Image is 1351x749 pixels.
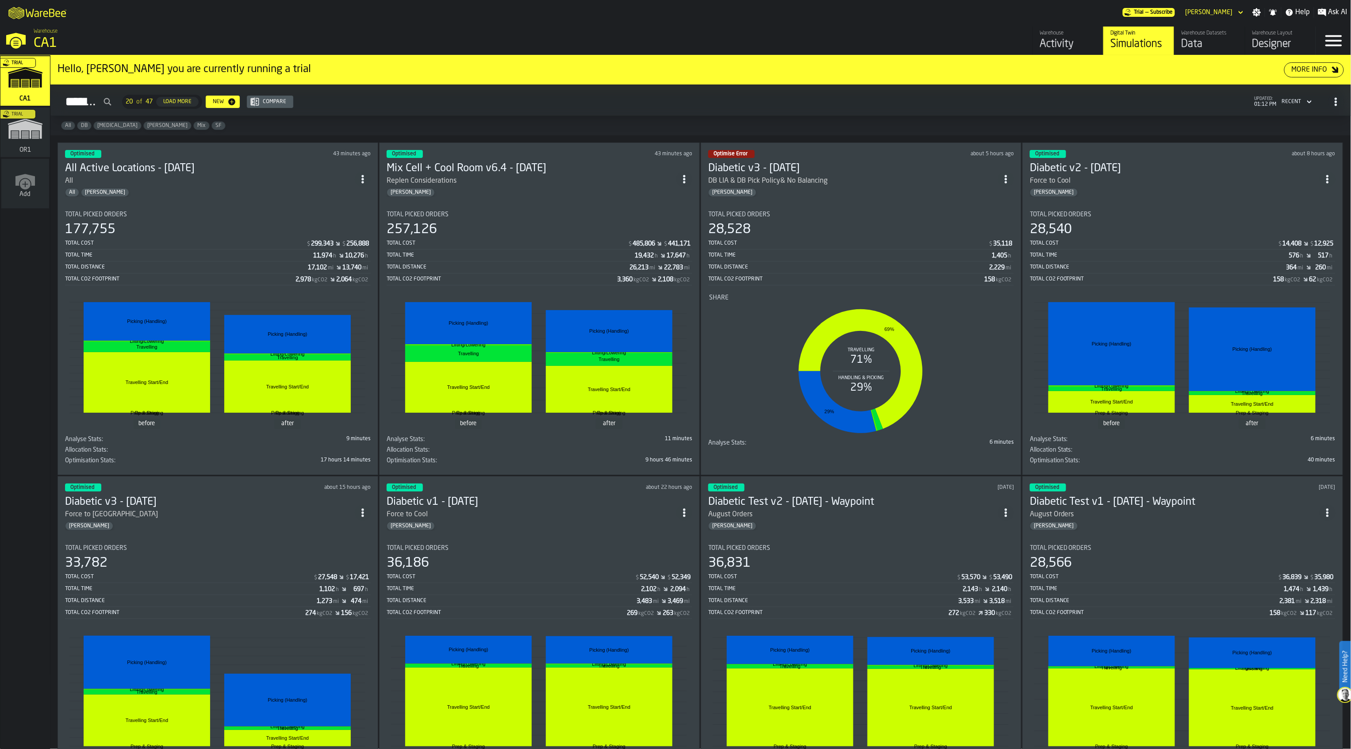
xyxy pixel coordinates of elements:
div: 28,528 [708,222,751,238]
span: Gregg [144,123,191,129]
span: Total Picked Orders [65,211,127,218]
span: h [365,253,368,259]
span: Allocation Stats: [65,446,108,453]
div: Title [387,211,692,218]
section: card-SimulationDashboardCard-optimised [1030,204,1336,468]
div: Title [387,436,538,443]
span: kgCO2 [353,277,368,283]
a: link-to-/wh/i/76e2a128-1b54-4d66-80d4-05ae4c277723/feed/ [1032,27,1103,55]
div: Force to Cool [387,509,428,520]
span: mi [1327,265,1333,271]
span: 2,930,300 [65,457,371,468]
div: Title [65,436,216,443]
div: 9 hours 46 minutes [541,457,693,463]
div: Stat Value [984,276,995,283]
span: mi [649,265,655,271]
span: Optimised [70,151,94,157]
div: Title [708,545,1014,552]
div: DropdownMenuValue-4 [1282,99,1301,105]
text: after [281,421,294,427]
span: h [1330,253,1333,259]
div: Diabetic v2 - 10.9.2025 [1030,161,1320,176]
div: Replen Considerations [387,176,676,186]
span: kgCO2 [1317,277,1333,283]
button: button-More Info [1284,62,1344,77]
div: All [65,176,73,186]
div: 17 hours 14 minutes [220,457,371,463]
div: status-3 2 [65,150,101,158]
h3: Diabetic v3 - [DATE] [708,161,998,176]
span: Total Picked Orders [1030,545,1092,552]
span: DB [77,123,91,129]
div: Title [65,457,216,464]
span: $ [989,241,992,247]
div: stat-Total Picked Orders [708,211,1014,285]
span: h [1008,253,1011,259]
label: button-toggle-Ask AI [1314,7,1351,18]
div: Stat Value [664,264,683,271]
div: stat-Analyse Stats: [708,439,1014,450]
div: Title [1030,545,1336,552]
span: All [61,123,75,129]
div: stat-Analyse Stats: [65,436,371,446]
span: Analyse Stats: [387,436,425,443]
div: Title [65,446,216,453]
div: Stat Value [617,276,633,283]
div: August Orders [708,509,998,520]
div: Title [387,446,538,453]
span: Total Picked Orders [387,211,449,218]
div: Stat Value [667,252,686,259]
div: Title [708,211,1014,218]
div: Title [1030,457,1181,464]
h3: Diabetic v1 - [DATE] [387,495,676,509]
div: August Orders [708,509,752,520]
div: Total CO2 Footprint [1030,276,1274,282]
div: Force to Cool [1030,176,1071,186]
span: mi [1006,265,1011,271]
div: status-3 2 [387,484,423,492]
h3: Diabetic Test v2 - [DATE] - Waypoint [708,495,998,509]
span: Add [20,191,31,198]
div: Stat Value [342,264,361,271]
div: 6 minutes [1185,436,1336,442]
span: Optimised [1035,485,1059,490]
label: button-toggle-Menu [1316,27,1351,55]
div: All Active Locations - 10.9.25 [65,161,355,176]
section: card-SimulationDashboardCard-optimiseError [708,204,1014,450]
div: Title [387,457,538,464]
div: Warehouse Layout [1252,30,1309,36]
div: Stat Value [629,264,649,271]
div: ItemListCard-DashboardItemContainer [1022,142,1343,475]
div: Stat Value [1309,276,1316,283]
div: Digital Twin [1111,30,1167,36]
span: Total Picked Orders [387,545,449,552]
a: link-to-/wh/i/76e2a128-1b54-4d66-80d4-05ae4c277723/pricing/ [1123,8,1175,17]
span: Gregg [709,523,756,529]
div: Data [1182,37,1238,51]
div: 9 minutes [220,436,371,442]
div: Stat Value [1274,276,1284,283]
div: Diabetic Test v1 - 10.8.25 - Waypoint [1030,495,1320,509]
span: Optimisation Stats: [387,457,437,464]
h3: All Active Locations - [DATE] [65,161,355,176]
span: h [655,253,658,259]
span: Total Picked Orders [65,545,127,552]
div: status-3 2 [1030,484,1066,492]
div: Warehouse Datasets [1182,30,1238,36]
div: Stat Value [1283,240,1302,247]
span: Optimisation Stats: [65,457,115,464]
div: Diabetic v3 - 10.9.2025 [65,495,355,509]
div: Title [65,545,371,552]
div: 33,782 [65,555,107,571]
div: Updated: 10/10/2025, 12:28:46 PM Created: 10/8/2025, 9:34:54 PM [559,151,693,157]
a: link-to-/wh/i/76e2a128-1b54-4d66-80d4-05ae4c277723/designer [1245,27,1316,55]
div: Stat Value [1316,264,1326,271]
div: status-3 2 [1030,150,1066,158]
span: kgCO2 [633,277,649,283]
span: kgCO2 [1285,277,1301,283]
div: Stat Value [311,240,334,247]
span: Optimised [70,485,94,490]
span: Share [709,294,729,301]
